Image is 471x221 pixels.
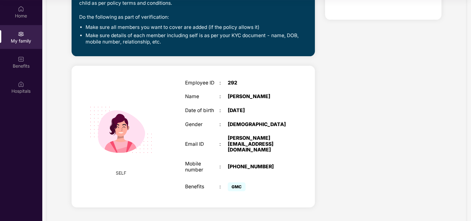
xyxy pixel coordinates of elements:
[185,141,219,147] div: Email ID
[185,184,219,190] div: Benefits
[228,108,287,114] div: [DATE]
[81,90,161,169] img: svg+xml;base64,PHN2ZyB4bWxucz0iaHR0cDovL3d3dy53My5vcmcvMjAwMC9zdmciIHdpZHRoPSIyMjQiIGhlaWdodD0iMT...
[228,94,287,100] div: [PERSON_NAME]
[219,94,228,100] div: :
[79,13,307,21] div: Do the following as part of verification:
[228,135,287,153] div: [PERSON_NAME][EMAIL_ADDRESS][DOMAIN_NAME]
[185,80,219,86] div: Employee ID
[18,6,24,12] img: svg+xml;base64,PHN2ZyBpZD0iSG9tZSIgeG1sbnM9Imh0dHA6Ly93d3cudzMub3JnLzIwMDAvc3ZnIiB3aWR0aD0iMjAiIG...
[18,56,24,62] img: svg+xml;base64,PHN2ZyBpZD0iQmVuZWZpdHMiIHhtbG5zPSJodHRwOi8vd3d3LnczLm9yZy8yMDAwL3N2ZyIgd2lkdGg9Ij...
[219,108,228,114] div: :
[18,31,24,37] img: svg+xml;base64,PHN2ZyB3aWR0aD0iMjAiIGhlaWdodD0iMjAiIHZpZXdCb3g9IjAgMCAyMCAyMCIgZmlsbD0ibm9uZSIgeG...
[185,161,219,173] div: Mobile number
[116,170,126,177] span: SELF
[86,24,307,31] li: Make sure all members you want to cover are added (if the policy allows it)
[228,182,246,191] span: GMC
[219,122,228,128] div: :
[219,184,228,190] div: :
[228,80,287,86] div: 292
[219,141,228,147] div: :
[219,80,228,86] div: :
[185,94,219,100] div: Name
[86,32,307,45] li: Make sure details of each member including self is as per your KYC document - name, DOB, mobile n...
[228,122,287,128] div: [DEMOGRAPHIC_DATA]
[185,122,219,128] div: Gender
[18,81,24,87] img: svg+xml;base64,PHN2ZyBpZD0iSG9zcGl0YWxzIiB4bWxucz0iaHR0cDovL3d3dy53My5vcmcvMjAwMC9zdmciIHdpZHRoPS...
[228,164,287,170] div: [PHONE_NUMBER]
[185,108,219,114] div: Date of birth
[219,164,228,170] div: :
